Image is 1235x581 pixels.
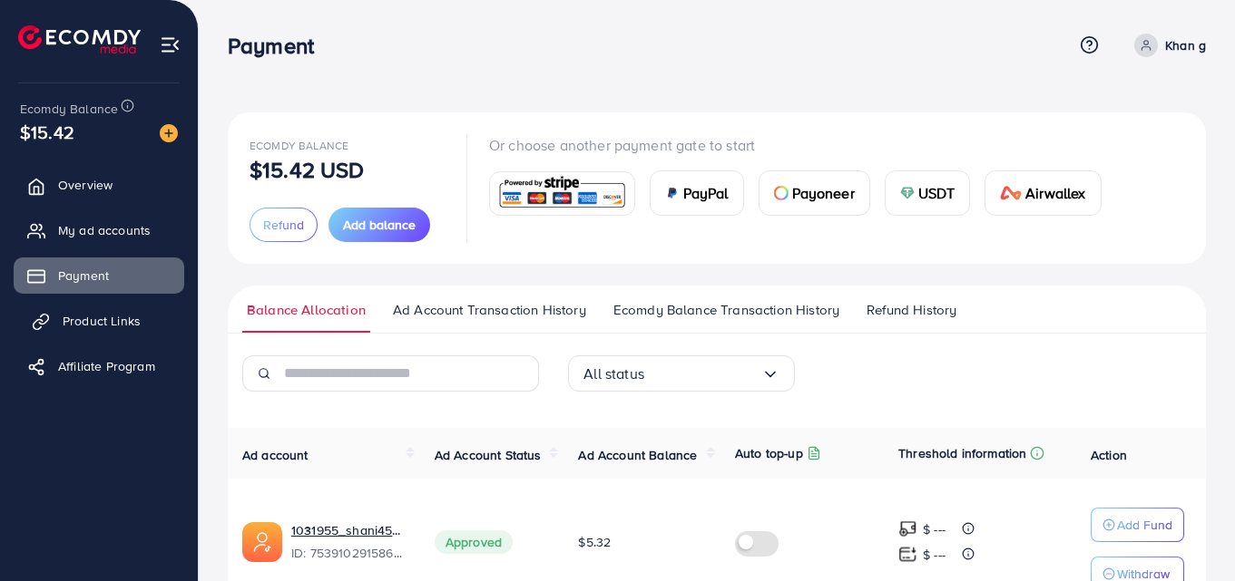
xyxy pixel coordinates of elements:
[985,170,1101,216] a: cardAirwallex
[665,186,680,200] img: card
[583,360,644,388] span: All status
[291,521,406,563] div: <span class='underline'>1031955_shani4578002_1755334217240</span></br>7539102915869425665
[1000,186,1022,200] img: card
[58,357,155,375] span: Affiliate Program
[792,182,855,204] span: Payoneer
[228,33,328,59] h3: Payment
[867,300,956,320] span: Refund History
[900,186,915,200] img: card
[735,442,803,464] p: Auto top-up
[393,300,586,320] span: Ad Account Transaction History
[328,208,430,242] button: Add balance
[63,312,141,330] span: Product Links
[644,360,761,388] input: Search for option
[759,170,870,216] a: cardPayoneer
[898,545,917,564] img: top-up amount
[774,186,789,200] img: card
[1117,514,1172,536] p: Add Fund
[58,266,109,285] span: Payment
[1127,34,1206,57] a: Khan g
[14,212,184,248] a: My ad accounts
[1165,34,1206,56] p: Khan g
[923,518,946,540] p: $ ---
[495,174,629,213] img: card
[291,544,406,562] span: ID: 7539102915869425665
[1091,446,1127,464] span: Action
[489,134,1116,156] p: Or choose another payment gate to start
[923,544,946,566] p: $ ---
[489,171,635,216] a: card
[578,446,697,464] span: Ad Account Balance
[650,170,744,216] a: cardPayPal
[435,446,542,464] span: Ad Account Status
[58,221,151,239] span: My ad accounts
[343,216,416,234] span: Add balance
[263,216,304,234] span: Refund
[18,25,141,53] img: logo
[14,257,184,294] a: Payment
[160,34,181,55] img: menu
[435,530,513,554] span: Approved
[898,442,1026,464] p: Threshold information
[1158,499,1221,567] iframe: Chat
[14,303,184,339] a: Product Links
[14,348,184,384] a: Affiliate Program
[898,519,917,538] img: top-up amount
[291,521,406,539] a: 1031955_shani4578002_1755334217240
[20,100,118,118] span: Ecomdy Balance
[250,159,365,180] p: $15.42 USD
[160,124,178,142] img: image
[58,176,113,194] span: Overview
[1091,508,1184,542] button: Add Fund
[683,182,729,204] span: PayPal
[14,167,184,203] a: Overview
[885,170,971,216] a: cardUSDT
[247,300,366,320] span: Balance Allocation
[568,355,795,392] div: Search for option
[578,533,611,551] span: $5.32
[250,138,348,153] span: Ecomdy Balance
[918,182,956,204] span: USDT
[613,300,839,320] span: Ecomdy Balance Transaction History
[242,446,309,464] span: Ad account
[250,208,318,242] button: Refund
[242,522,282,562] img: ic-ads-acc.e4c84228.svg
[1025,182,1085,204] span: Airwallex
[20,119,74,145] span: $15.42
